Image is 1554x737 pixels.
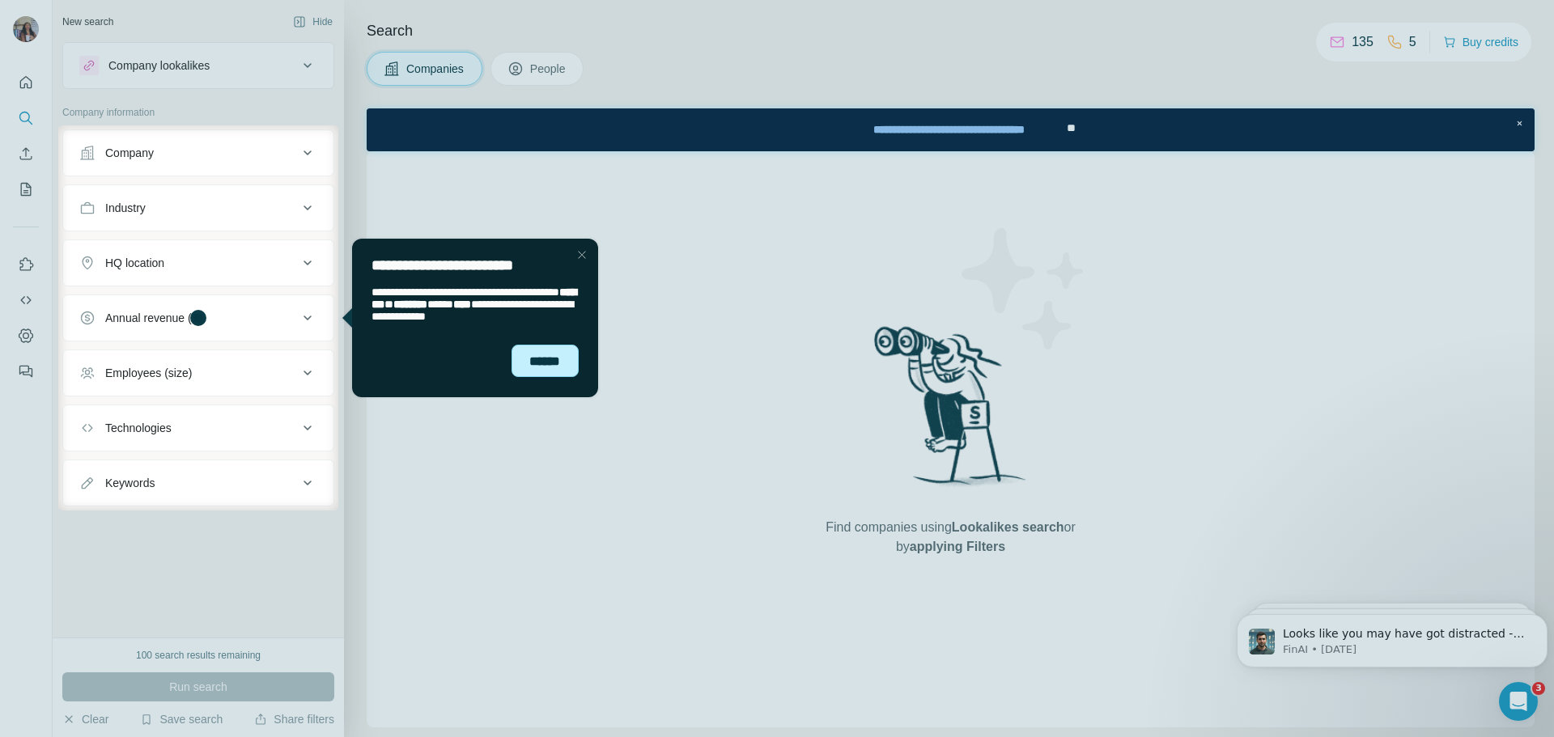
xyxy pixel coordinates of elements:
[468,3,696,39] div: Upgrade plan for full access to Surfe
[105,420,172,436] div: Technologies
[53,62,297,77] p: Message from FinAI, sent 1d ago
[105,365,192,381] div: Employees (size)
[105,310,202,326] div: Annual revenue ($)
[105,475,155,491] div: Keywords
[63,464,333,502] button: Keywords
[338,235,601,400] iframe: Tooltip
[63,409,333,447] button: Technologies
[6,34,317,87] div: message notification from FinAI, 1d ago. Looks like you may have got distracted - no worries! I'l...
[63,299,333,337] button: Annual revenue ($)
[63,188,333,227] button: Industry
[19,49,45,74] img: Profile image for FinAI
[105,200,146,216] div: Industry
[63,354,333,392] button: Employees (size)
[63,244,333,282] button: HQ location
[53,47,294,108] span: Looks like you may have got distracted - no worries! I'll close the conversation for now, but fee...
[63,133,333,172] button: Company
[105,145,154,161] div: Company
[105,255,164,271] div: HQ location
[1144,6,1161,23] div: Close Step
